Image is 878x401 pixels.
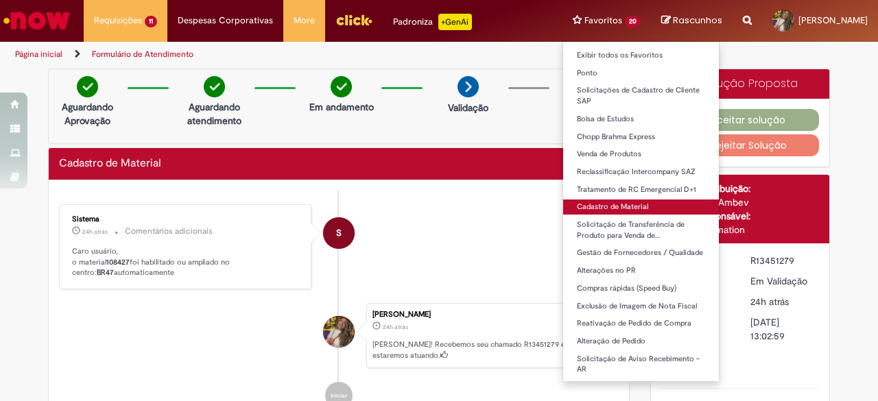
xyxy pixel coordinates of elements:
[125,226,213,237] small: Comentários adicionais
[178,14,273,27] span: Despesas Corporativas
[661,182,820,195] div: Grupo de Atribuição:
[294,14,315,27] span: More
[59,303,619,369] li: Vitoria Da Silva Dantas
[750,274,814,288] div: Em Validação
[383,323,408,331] time: 27/08/2025 10:02:52
[563,299,719,314] a: Exclusão de Imagem de Nota Fiscal
[563,263,719,278] a: Alterações no PR
[383,323,408,331] span: 24h atrás
[323,217,355,249] div: System
[750,254,814,267] div: R13451279
[438,14,472,30] p: +GenAi
[661,223,820,236] div: Ambev Automation
[82,228,108,236] span: 24h atrás
[15,49,62,60] a: Página inicial
[309,100,374,114] p: Em andamento
[798,14,868,26] span: [PERSON_NAME]
[393,14,472,30] div: Padroniza
[562,41,720,382] ul: Favoritos
[563,316,719,331] a: Reativação de Pedido de Compra
[661,195,820,209] div: Automações Ambev
[72,246,300,278] p: Caro usuário, o material foi habilitado ou ampliado no centro: automaticamente
[97,267,114,278] b: BR47
[563,334,719,349] a: Alteração de Pedido
[563,281,719,296] a: Compras rápidas (Speed Buy)
[625,16,641,27] span: 20
[661,209,820,223] div: Analista responsável:
[331,76,352,97] img: check-circle-green.png
[336,217,342,250] span: S
[54,100,121,127] p: Aguardando Aprovação
[661,14,722,27] a: Rascunhos
[661,134,820,156] button: Rejeitar Solução
[372,311,611,319] div: [PERSON_NAME]
[59,158,161,170] h2: Cadastro de Material Histórico de tíquete
[563,245,719,260] a: Gestão de Fornecedores / Qualidade
[72,215,300,223] div: Sistema
[563,352,719,377] a: Solicitação de Aviso Recebimento - AR
[335,10,372,30] img: click_logo_yellow_360x200.png
[92,49,193,60] a: Formulário de Atendimento
[750,295,789,308] span: 24h atrás
[77,76,98,97] img: check-circle-green.png
[10,42,575,67] ul: Trilhas de página
[106,257,130,267] b: 108427
[584,14,622,27] span: Favoritos
[323,316,355,348] div: Vitoria Da Silva Dantas
[563,48,719,63] a: Exibir todos os Favoritos
[82,228,108,236] time: 27/08/2025 10:04:59
[1,7,72,34] img: ServiceNow
[651,69,830,99] div: Solução Proposta
[563,130,719,145] a: Chopp Brahma Express
[94,14,142,27] span: Requisições
[563,182,719,197] a: Tratamento de RC Emergencial D+1
[563,380,719,395] a: ANTT
[750,295,789,308] time: 27/08/2025 10:02:52
[458,76,479,97] img: arrow-next.png
[563,147,719,162] a: Venda de Produtos
[181,100,248,127] p: Aguardando atendimento
[145,16,157,27] span: 11
[563,112,719,127] a: Bolsa de Estudos
[563,83,719,108] a: Solicitações de Cadastro de Cliente SAP
[448,101,488,114] p: Validação
[750,295,814,308] div: 27/08/2025 10:02:52
[563,217,719,243] a: Solicitação de Transferência de Produto para Venda de…
[750,315,814,343] div: [DATE] 13:02:59
[673,14,722,27] span: Rascunhos
[661,109,820,131] button: Aceitar solução
[372,339,611,361] p: [PERSON_NAME]! Recebemos seu chamado R13451279 e em breve estaremos atuando.
[563,165,719,180] a: Reclassificação Intercompany SAZ
[563,66,719,81] a: Ponto
[204,76,225,97] img: check-circle-green.png
[563,199,719,215] a: Cadastro de Material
